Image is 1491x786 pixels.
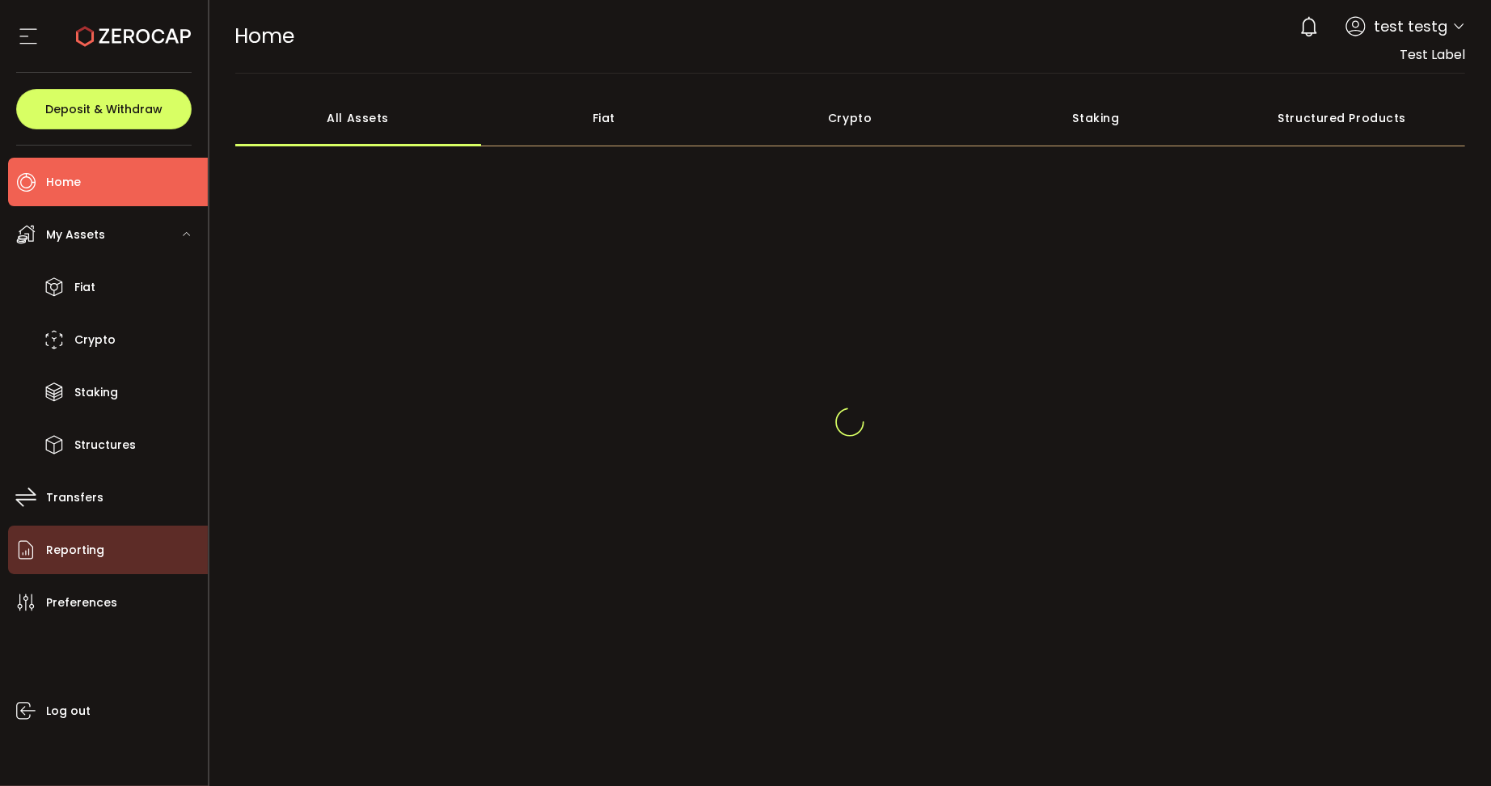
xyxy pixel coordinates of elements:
[46,591,117,615] span: Preferences
[1400,45,1465,64] span: Test Label
[1219,90,1465,146] div: Structured Products
[481,90,727,146] div: Fiat
[235,90,481,146] div: All Assets
[45,104,163,115] span: Deposit & Withdraw
[235,22,295,50] span: Home
[46,486,103,509] span: Transfers
[973,90,1219,146] div: Staking
[727,90,973,146] div: Crypto
[46,699,91,723] span: Log out
[46,223,105,247] span: My Assets
[74,328,116,352] span: Crypto
[16,89,192,129] button: Deposit & Withdraw
[74,276,95,299] span: Fiat
[1410,708,1491,786] iframe: Chat Widget
[46,539,104,562] span: Reporting
[1374,15,1447,37] span: test testg
[46,171,81,194] span: Home
[74,381,118,404] span: Staking
[74,433,136,457] span: Structures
